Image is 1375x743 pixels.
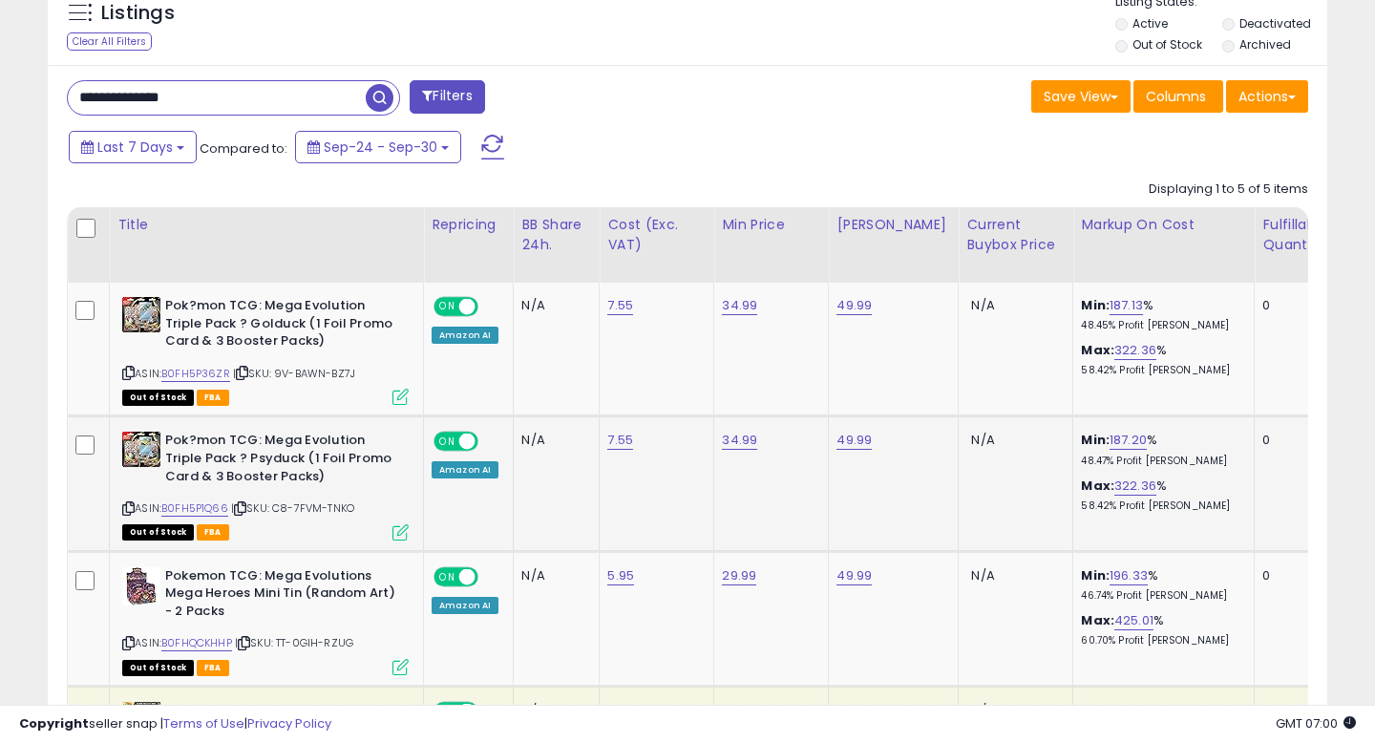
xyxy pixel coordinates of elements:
b: Pok?mon TCG: Mega Evolution Triple Pack ? Psyduck (1 Foil Promo Card & 3 Booster Packs) [165,432,397,490]
span: OFF [476,434,506,450]
label: Active [1132,15,1168,32]
div: N/A [521,297,584,314]
span: Columns [1146,87,1206,106]
div: Cost (Exc. VAT) [607,215,706,255]
span: FBA [197,390,229,406]
div: % [1081,342,1239,377]
label: Deactivated [1239,15,1311,32]
a: 34.99 [722,431,757,450]
label: Out of Stock [1132,36,1202,53]
span: All listings that are currently out of stock and unavailable for purchase on Amazon [122,660,194,676]
label: Archived [1239,36,1291,53]
div: N/A [521,432,584,449]
p: 48.45% Profit [PERSON_NAME] [1081,319,1239,332]
div: BB Share 24h. [521,215,591,255]
a: 34.99 [722,296,757,315]
a: B0FH5P36ZR [161,366,230,382]
div: Markup on Cost [1081,215,1246,235]
b: Max: [1081,477,1114,495]
span: All listings that are currently out of stock and unavailable for purchase on Amazon [122,390,194,406]
a: Privacy Policy [247,714,331,732]
th: The percentage added to the cost of goods (COGS) that forms the calculator for Min & Max prices. [1073,207,1255,283]
div: Min Price [722,215,820,235]
a: 7.55 [607,296,633,315]
img: 51Y+QG6YXyL._SL40_.jpg [122,297,160,332]
button: Last 7 Days [69,131,197,163]
span: ON [435,299,459,315]
div: Displaying 1 to 5 of 5 items [1149,180,1308,199]
span: OFF [476,299,506,315]
div: 0 [1262,432,1322,449]
b: Pokemon TCG: Mega Evolutions Mega Heroes Mini Tin (Random Art) - 2 Packs [165,567,397,626]
div: ASIN: [122,297,409,403]
b: Min: [1081,296,1110,314]
div: [PERSON_NAME] [836,215,950,235]
span: Compared to: [200,139,287,158]
a: 49.99 [836,566,872,585]
a: 322.36 [1114,477,1156,496]
button: Sep-24 - Sep-30 [295,131,461,163]
div: Current Buybox Price [966,215,1065,255]
a: 7.55 [607,431,633,450]
div: Repricing [432,215,505,235]
a: 29.99 [722,566,756,585]
a: 196.33 [1110,566,1148,585]
span: | SKU: 9V-BAWN-BZ7J [233,366,355,381]
p: 48.47% Profit [PERSON_NAME] [1081,455,1239,468]
a: 322.36 [1114,341,1156,360]
span: OFF [476,568,506,584]
img: 51arJZqQbwL._SL40_.jpg [122,567,160,605]
div: Amazon AI [432,327,498,344]
div: seller snap | | [19,715,331,733]
a: Terms of Use [163,714,244,732]
div: Fulfillable Quantity [1262,215,1328,255]
div: % [1081,478,1239,513]
span: N/A [971,566,994,584]
div: Amazon AI [432,461,498,478]
span: FBA [197,524,229,541]
div: 0 [1262,297,1322,314]
span: FBA [197,660,229,676]
button: Filters [410,80,484,114]
img: 515VbAp7U8L._SL40_.jpg [122,432,160,467]
p: 58.42% Profit [PERSON_NAME] [1081,364,1239,377]
div: % [1081,297,1239,332]
div: 0 [1262,567,1322,584]
span: ON [435,568,459,584]
a: B0FH5P1Q66 [161,500,228,517]
div: Amazon AI [432,597,498,614]
span: 2025-10-10 07:00 GMT [1276,714,1356,732]
b: Min: [1081,566,1110,584]
span: N/A [971,431,994,449]
a: B0FHQCKHHP [161,635,232,651]
button: Save View [1031,80,1131,113]
div: ASIN: [122,567,409,673]
b: Pok?mon TCG: Mega Evolution Triple Pack ? Golduck (1 Foil Promo Card & 3 Booster Packs) [165,297,397,355]
a: 187.13 [1110,296,1143,315]
b: Max: [1081,611,1114,629]
div: ASIN: [122,432,409,538]
div: Title [117,215,415,235]
span: | SKU: TT-0GIH-RZUG [235,635,353,650]
span: Sep-24 - Sep-30 [324,138,437,157]
span: ON [435,434,459,450]
strong: Copyright [19,714,89,732]
a: 187.20 [1110,431,1147,450]
b: Min: [1081,431,1110,449]
div: N/A [521,567,584,584]
p: 46.74% Profit [PERSON_NAME] [1081,589,1239,603]
span: | SKU: C8-7FVM-TNKO [231,500,354,516]
a: 5.95 [607,566,634,585]
a: 49.99 [836,296,872,315]
p: 60.70% Profit [PERSON_NAME] [1081,634,1239,647]
span: N/A [971,296,994,314]
div: % [1081,612,1239,647]
div: % [1081,567,1239,603]
span: All listings that are currently out of stock and unavailable for purchase on Amazon [122,524,194,541]
span: Last 7 Days [97,138,173,157]
a: 49.99 [836,431,872,450]
button: Actions [1226,80,1308,113]
div: Clear All Filters [67,32,152,51]
button: Columns [1133,80,1223,113]
p: 58.42% Profit [PERSON_NAME] [1081,499,1239,513]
